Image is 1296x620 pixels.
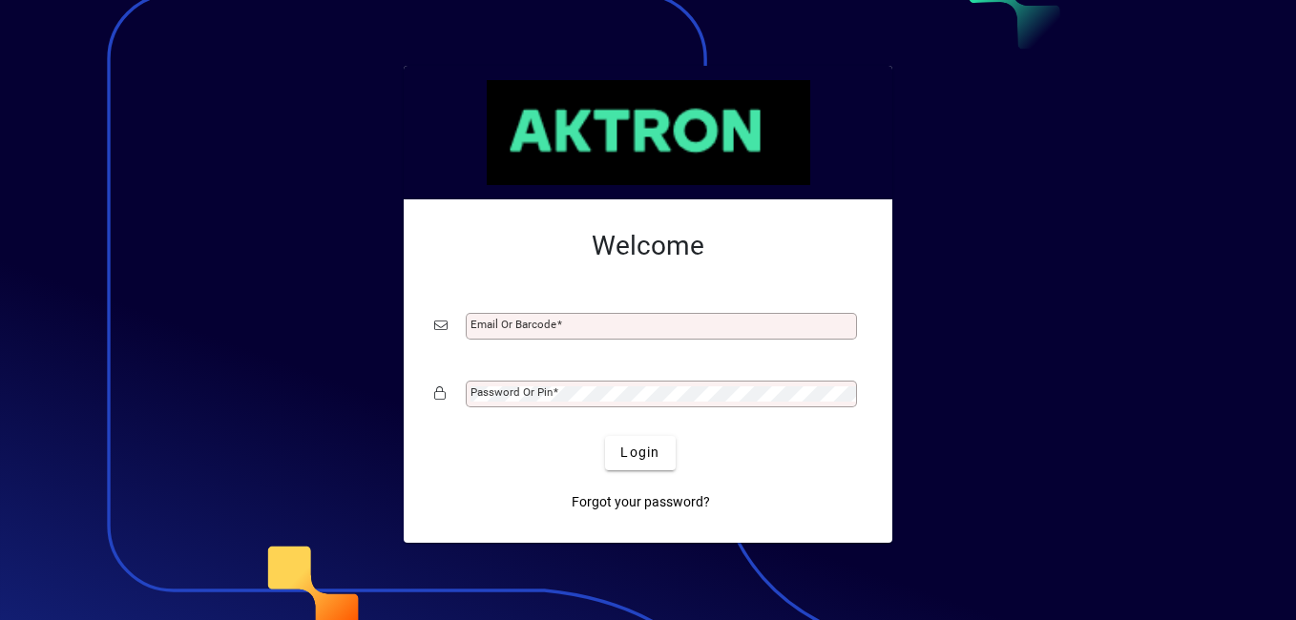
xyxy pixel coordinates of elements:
span: Forgot your password? [572,492,710,512]
a: Forgot your password? [564,486,718,520]
button: Login [605,436,675,470]
mat-label: Password or Pin [470,385,553,399]
h2: Welcome [434,230,862,262]
mat-label: Email or Barcode [470,318,556,331]
span: Login [620,443,659,463]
